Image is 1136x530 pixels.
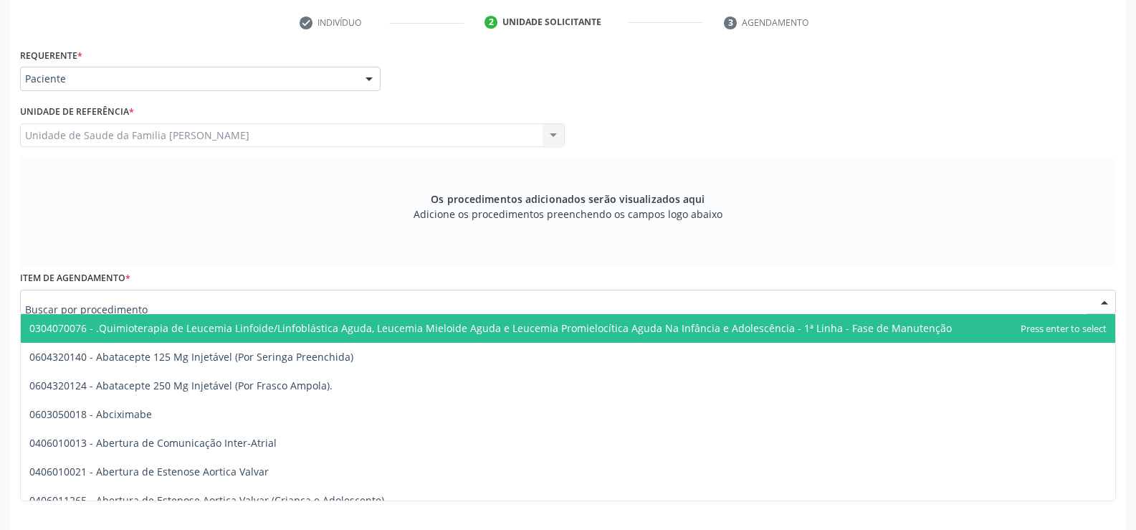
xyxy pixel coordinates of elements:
span: Adicione os procedimentos preenchendo os campos logo abaixo [414,207,722,222]
span: 0304070076 - .Quimioterapia de Leucemia Linfoide/Linfoblástica Aguda, Leucemia Mieloide Aguda e L... [29,321,952,335]
div: Unidade solicitante [502,16,601,29]
span: 0604320140 - Abatacepte 125 Mg Injetável (Por Seringa Preenchida) [29,350,353,364]
span: 0406011265 - Abertura de Estenose Aortica Valvar (Criança e Adolescente) [29,493,384,507]
span: 0604320124 - Abatacepte 250 Mg Injetável (Por Frasco Ampola). [29,379,333,392]
label: Item de agendamento [20,268,130,290]
div: 2 [485,16,497,29]
label: Unidade de referência [20,101,134,123]
span: Paciente [25,72,351,86]
span: 0406010013 - Abertura de Comunicação Inter-Atrial [29,436,277,450]
span: Os procedimentos adicionados serão visualizados aqui [431,191,705,207]
span: 0603050018 - Abciximabe [29,407,152,421]
input: Buscar por procedimento [25,295,1087,323]
span: 0406010021 - Abertura de Estenose Aortica Valvar [29,465,269,478]
label: Requerente [20,44,82,67]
